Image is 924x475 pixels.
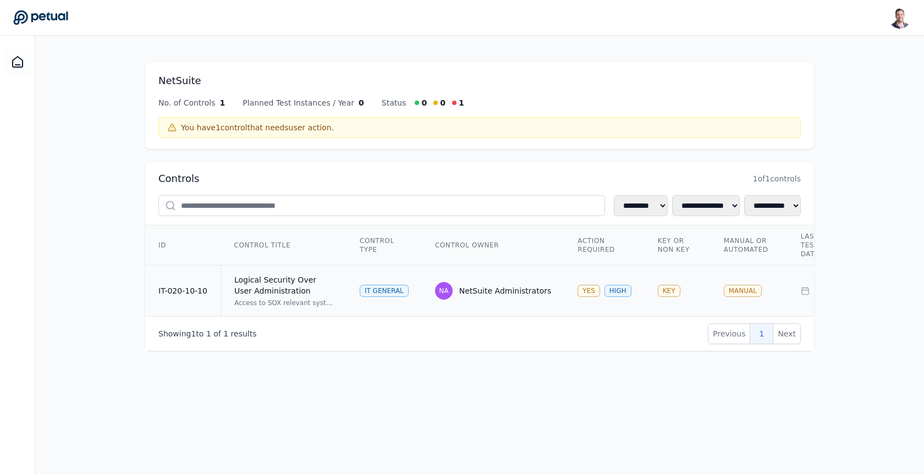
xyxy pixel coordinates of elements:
span: You have 1 control that need s user action. [181,122,334,133]
p: Showing to of results [158,328,256,339]
div: IT General [360,285,409,297]
a: Dashboard [4,49,31,75]
span: 1 [459,97,464,108]
button: 1 [750,323,773,344]
button: Previous [708,323,750,344]
div: NetSuite Administrators [459,285,552,296]
span: 1 [206,329,211,338]
th: Last Testing Date [788,225,865,266]
h1: NetSuite [158,73,801,89]
h2: Controls [158,171,199,186]
th: Control Type [346,225,422,266]
span: NA [439,286,448,295]
span: 0 [421,97,427,108]
span: No. of Controls [158,97,216,108]
div: KEY [658,285,680,297]
div: Access to SOX relevant systems/applications/databases is requested by users, approved by appropri... [234,299,333,307]
span: 1 [223,329,228,338]
span: 1 [220,97,226,108]
span: 1 of 1 controls [753,173,801,184]
div: MANUAL [724,285,762,297]
nav: Pagination [708,323,801,344]
a: Go to Dashboard [13,10,68,25]
span: Planned Test Instances / Year [243,97,354,108]
span: Status [382,97,406,108]
th: Control Owner [422,225,565,266]
th: Manual or Automated [711,225,788,266]
div: Logical Security Over User Administration [234,274,333,296]
span: 0 [440,97,446,108]
button: Next [773,323,801,344]
div: YES [577,285,600,297]
th: Key or Non Key [645,225,711,266]
span: ID [158,241,166,250]
div: n/a [801,285,851,296]
td: IT-020-10-10 [145,266,221,317]
span: 0 [359,97,364,108]
img: Snir Kodesh [889,7,911,29]
span: 1 [191,329,196,338]
th: Action Required [564,225,644,266]
div: HIGH [604,285,631,297]
span: Control Title [234,241,290,250]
